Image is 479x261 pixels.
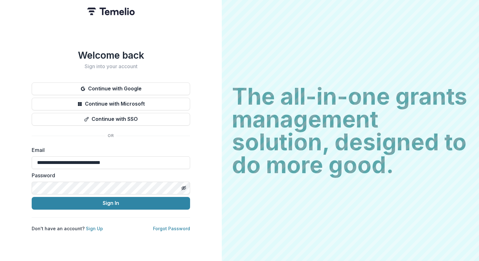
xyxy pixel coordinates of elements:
[32,49,190,61] h1: Welcome back
[179,183,189,193] button: Toggle password visibility
[32,225,103,232] p: Don't have an account?
[32,98,190,110] button: Continue with Microsoft
[86,226,103,231] a: Sign Up
[32,82,190,95] button: Continue with Google
[87,8,135,15] img: Temelio
[153,226,190,231] a: Forgot Password
[32,197,190,210] button: Sign In
[32,113,190,126] button: Continue with SSO
[32,146,186,154] label: Email
[32,63,190,69] h2: Sign into your account
[32,172,186,179] label: Password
